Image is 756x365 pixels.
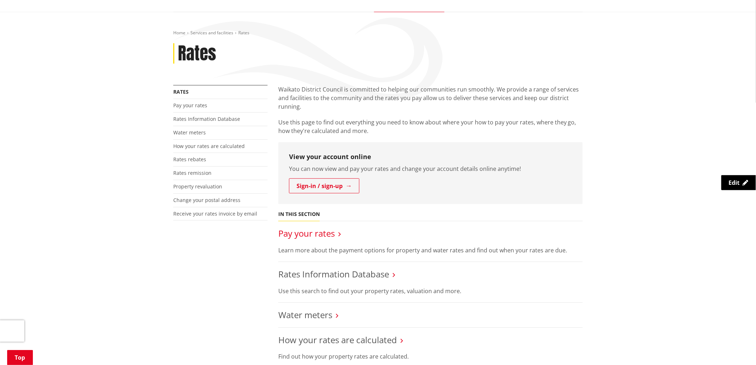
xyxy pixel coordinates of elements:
[723,335,749,361] iframe: Messenger Launcher
[173,169,212,176] a: Rates remission
[173,30,185,36] a: Home
[278,268,389,280] a: Rates Information Database
[173,88,189,95] a: Rates
[173,30,583,36] nav: breadcrumb
[173,197,240,203] a: Change your postal address
[190,30,233,36] a: Services and facilities
[289,153,572,161] h3: View your account online
[278,334,397,346] a: How your rates are calculated
[173,156,206,163] a: Rates rebates
[7,350,33,365] a: Top
[173,143,245,149] a: How your rates are calculated
[178,43,216,64] h1: Rates
[173,102,207,109] a: Pay your rates
[238,30,249,36] span: Rates
[278,246,583,255] p: Learn more about the payment options for property and water rates and find out when your rates ar...
[278,118,583,135] p: Use this page to find out everything you need to know about where your how to pay your rates, whe...
[729,179,740,187] span: Edit
[289,178,359,193] a: Sign-in / sign-up
[721,175,756,190] a: Edit
[278,211,320,217] h5: In this section
[278,227,335,239] a: Pay your rates
[278,352,583,361] p: Find out how your property rates are calculated.
[289,164,572,173] p: You can now view and pay your rates and change your account details online anytime!
[173,129,206,136] a: Water meters
[173,210,257,217] a: Receive your rates invoice by email
[278,287,583,295] p: Use this search to find out your property rates, valuation and more.
[173,115,240,122] a: Rates Information Database
[278,85,583,111] p: Waikato District Council is committed to helping our communities run smoothly. We provide a range...
[173,183,222,190] a: Property revaluation
[278,309,332,321] a: Water meters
